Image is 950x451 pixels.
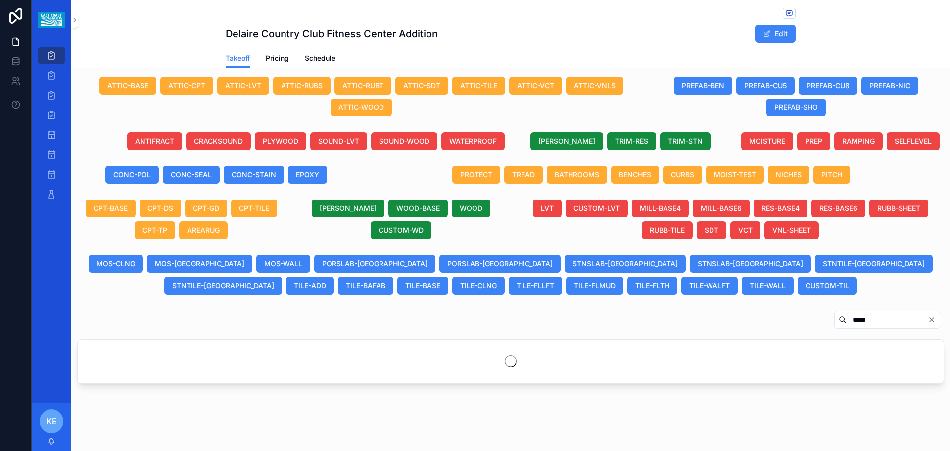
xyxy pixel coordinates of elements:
[179,221,228,239] button: AREARUG
[224,166,284,184] button: CONC-STAIN
[754,200,807,217] button: RES-BASE4
[689,281,730,291] span: TILE-WALFT
[305,53,335,63] span: Schedule
[452,77,505,95] button: ATTIC-TILE
[650,225,685,235] span: RUBB-TILE
[194,136,243,146] span: CRACKSOUND
[813,166,850,184] button: PITCH
[371,221,431,239] button: CUSTOM-WD
[105,166,159,184] button: CONC-POL
[766,99,826,116] button: PREFAB-SHO
[99,77,156,95] button: ATTIC-BASE
[163,166,220,184] button: CONC-SEAL
[127,132,182,150] button: ANTIFRACT
[668,136,703,146] span: TRIM-STN
[94,203,128,213] span: CPT-BASE
[504,166,543,184] button: TREAD
[682,81,724,91] span: PREFAB-BEN
[286,277,334,295] button: TILE-ADD
[512,170,535,180] span: TREAD
[135,136,174,146] span: ANTIFRACT
[701,203,742,213] span: MILL-BASE6
[749,136,785,146] span: MOISTURE
[171,170,212,180] span: CONC-SEAL
[619,170,651,180] span: BENCHES
[314,255,435,273] button: PORSLAB-[GEOGRAPHIC_DATA]
[113,170,151,180] span: CONC-POL
[798,277,857,295] button: CUSTOM-TIL
[331,99,392,116] button: ATTIC-WOOD
[140,200,181,217] button: CPT-DS
[928,316,940,324] button: Clear
[574,281,616,291] span: TILE-FLMUD
[452,277,505,295] button: TILE-CLNG
[774,102,818,112] span: PREFAB-SHO
[288,166,327,184] button: EPOXY
[698,259,803,269] span: STNSLAB-[GEOGRAPHIC_DATA]
[342,81,383,91] span: ATTIC-RUBT
[273,77,331,95] button: ATTIC-RUBS
[266,50,289,69] a: Pricing
[263,136,298,146] span: PLYWOOD
[764,221,819,239] button: VNL-SHEET
[877,203,920,213] span: RUBB-SHEET
[660,132,711,150] button: TRIM-STN
[690,255,811,273] button: STNSLAB-[GEOGRAPHIC_DATA]
[296,170,319,180] span: EPOXY
[226,50,250,68] a: Takeoff
[460,170,492,180] span: PROTECT
[819,203,857,213] span: RES-BASE6
[565,255,686,273] button: STNSLAB-[GEOGRAPHIC_DATA]
[155,259,244,269] span: MOS-[GEOGRAPHIC_DATA]
[147,203,173,213] span: CPT-DS
[895,136,932,146] span: SELFLEVEL
[517,281,554,291] span: TILE-FLLFT
[768,166,809,184] button: NICHES
[566,200,628,217] button: CUSTOM-LVT
[555,170,599,180] span: BATHROOMS
[705,225,718,235] span: SDT
[187,225,220,235] span: AREARUG
[38,12,65,28] img: App logo
[509,77,562,95] button: ATTIC-VCT
[714,170,756,180] span: MOIST-TEST
[168,81,205,91] span: ATTIC-CPT
[395,77,448,95] button: ATTIC-SDT
[107,81,148,91] span: ATTIC-BASE
[266,53,289,63] span: Pricing
[397,277,448,295] button: TILE-BASE
[186,132,251,150] button: CRACKSOUND
[615,136,648,146] span: TRIM-RES
[226,27,438,41] h1: Delaire Country Club Fitness Center Addition
[744,81,787,91] span: PREFAB-CU5
[574,81,616,91] span: ATTIC-VNLS
[346,281,385,291] span: TILE-BAFAB
[135,221,175,239] button: CPT-TP
[226,53,250,63] span: Takeoff
[761,203,800,213] span: RES-BASE4
[264,259,302,269] span: MOS-WALL
[89,255,143,273] button: MOS-CLNG
[231,200,277,217] button: CPT-TILE
[807,81,850,91] span: PREFAB-CU8
[147,255,252,273] button: MOS-[GEOGRAPHIC_DATA]
[741,132,793,150] button: MOISTURE
[671,170,694,180] span: CURBS
[452,200,490,217] button: WOOD
[160,77,213,95] button: ATTIC-CPT
[706,166,764,184] button: MOIST-TEST
[869,200,928,217] button: RUBB-SHEET
[305,50,335,69] a: Schedule
[460,81,497,91] span: ATTIC-TILE
[611,166,659,184] button: BENCHES
[379,225,424,235] span: CUSTOM-WD
[663,166,702,184] button: CURBS
[530,132,603,150] button: [PERSON_NAME]
[635,281,669,291] span: TILE-FLTH
[821,170,842,180] span: PITCH
[627,277,677,295] button: TILE-FLTH
[338,102,384,112] span: ATTIC-WOOD
[861,77,918,95] button: PREFAB-NIC
[439,255,561,273] button: PORSLAB-[GEOGRAPHIC_DATA]
[193,203,219,213] span: CPT-GD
